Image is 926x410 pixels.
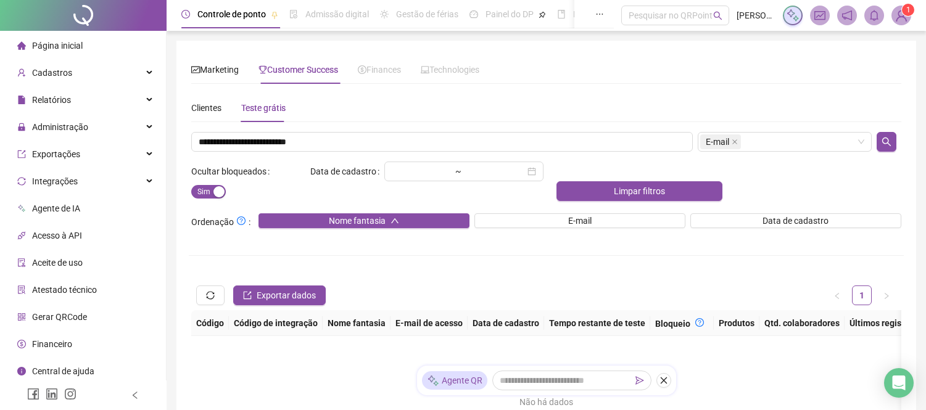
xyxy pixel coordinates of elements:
[257,289,316,302] span: Exportar dados
[877,285,896,305] button: right
[32,258,83,268] span: Aceite de uso
[883,292,890,300] span: right
[474,213,685,228] button: E-mail
[191,65,239,75] span: Marketing
[310,162,384,181] label: Data de cadastro
[380,10,389,18] span: sun
[427,374,439,387] img: sparkle-icon.fc2bf0ac1784a2077858766a79e2daf3.svg
[659,376,668,385] span: close
[422,371,487,390] div: Agente QR
[17,41,26,50] span: home
[421,65,479,75] span: Technologies
[568,214,592,228] span: E-mail
[32,203,80,213] span: Agente de IA
[237,216,246,225] span: question-circle
[877,285,896,305] li: Próxima página
[732,139,738,145] span: close
[32,95,71,105] span: Relatórios
[845,310,922,336] th: Últimos registros
[271,11,278,18] span: pushpin
[323,310,391,336] th: Nome fantasia
[191,65,200,74] span: fund
[191,101,221,115] div: Clientes
[469,10,478,18] span: dashboard
[32,366,94,376] span: Central de ajuda
[17,231,26,240] span: api
[17,150,26,158] span: export
[892,6,911,25] img: 90510
[197,9,266,19] span: Controle de ponto
[539,11,546,18] span: pushpin
[17,313,26,321] span: qrcode
[131,391,139,400] span: left
[32,68,72,78] span: Cadastros
[358,65,401,75] span: Finances
[737,9,775,22] span: [PERSON_NAME]
[906,6,911,14] span: 1
[329,214,386,228] span: Nome fantasia
[191,310,229,336] th: Código
[17,258,26,267] span: audit
[181,10,190,18] span: clock-circle
[468,310,544,336] th: Data de cadastro
[17,96,26,104] span: file
[305,9,369,19] span: Admissão digital
[32,231,82,240] span: Acesso à API
[763,214,829,228] span: Data de cadastro
[869,10,880,21] span: bell
[614,184,665,198] span: Limpar filtros
[396,9,458,19] span: Gestão de férias
[32,285,97,295] span: Atestado técnico
[714,310,759,336] th: Produtos
[191,162,275,181] label: Ocultar bloqueados
[786,9,800,22] img: sparkle-icon.fc2bf0ac1784a2077858766a79e2daf3.svg
[827,285,847,305] button: left
[853,286,871,305] a: 1
[852,285,872,305] li: 1
[258,213,469,228] button: Nome fantasiaup
[450,167,466,176] div: ~
[814,10,825,21] span: fund
[690,315,709,330] button: question-circle
[827,285,847,305] li: Página anterior
[32,149,80,159] span: Exportações
[233,285,326,305] button: Exportar dados
[241,101,286,115] div: Teste grátis
[196,285,225,305] button: sync
[243,291,252,300] span: export
[700,134,741,149] span: E-mail
[206,395,887,409] div: Não há dados
[32,312,87,322] span: Gerar QRCode
[32,41,83,51] span: Página inicial
[27,388,39,400] span: facebook
[191,213,250,229] span: Ordenação :
[557,10,566,18] span: book
[234,213,249,228] button: Ordenação:
[64,388,76,400] span: instagram
[32,122,88,132] span: Administração
[655,315,709,330] div: Bloqueio
[32,339,72,349] span: Financeiro
[258,65,267,74] span: trophy
[17,340,26,348] span: dollar
[882,137,891,147] span: search
[833,292,841,300] span: left
[706,135,729,149] span: E-mail
[690,213,901,228] button: Data de cadastro
[544,310,650,336] th: Tempo restante de teste
[695,318,704,327] span: question-circle
[46,388,58,400] span: linkedin
[635,376,644,385] span: send
[17,177,26,186] span: sync
[17,123,26,131] span: lock
[229,310,323,336] th: Código de integração
[421,65,429,74] span: laptop
[17,68,26,77] span: user-add
[713,11,722,20] span: search
[358,65,366,74] span: dollar
[206,291,215,300] span: sync
[573,9,652,19] span: Folha de pagamento
[17,285,26,294] span: solution
[556,181,722,201] button: Limpar filtros
[841,10,853,21] span: notification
